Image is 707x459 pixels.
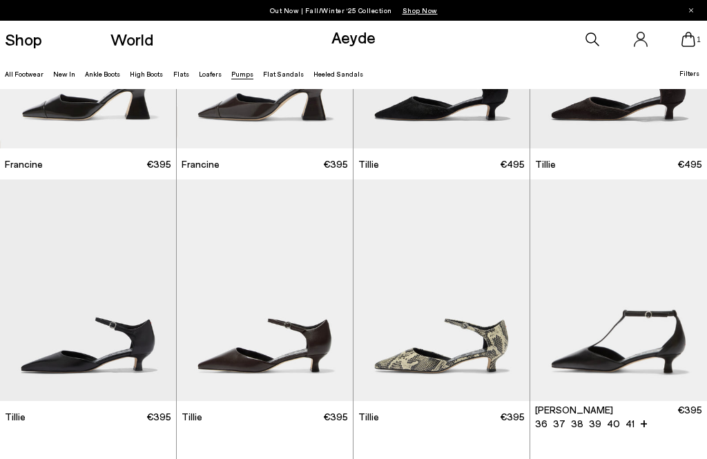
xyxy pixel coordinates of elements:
[530,179,707,401] div: 1 / 6
[5,70,43,78] a: All Footwear
[589,417,601,431] li: 39
[331,27,376,47] a: Aeyde
[500,410,525,424] span: €395
[5,410,26,424] span: Tillie
[677,157,702,171] span: €495
[263,70,304,78] a: Flat Sandals
[53,70,75,78] a: New In
[182,410,202,424] span: Tillie
[535,417,548,431] li: 36
[571,417,583,431] li: 38
[353,401,530,432] a: Tillie €395
[695,36,702,43] span: 1
[5,157,43,171] span: Francine
[85,70,120,78] a: Ankle Boots
[607,417,620,431] li: 40
[177,179,353,401] img: Tillie Ankle Strap Pumps
[530,401,707,432] a: [PERSON_NAME] 36 37 38 39 40 41 + €395
[626,417,635,431] li: 41
[530,179,707,401] img: Liz T-Bar Pumps
[270,3,438,17] p: Out Now | Fall/Winter ‘25 Collection
[323,157,348,171] span: €395
[530,179,707,401] a: Next slide Previous slide
[182,157,220,171] span: Francine
[173,70,189,78] a: Flats
[177,148,353,179] a: Francine €395
[313,70,363,78] a: Heeled Sandals
[530,148,707,179] a: Tillie €495
[323,410,348,424] span: €395
[535,157,556,171] span: Tillie
[677,403,702,431] span: €395
[403,6,438,14] span: Navigate to /collections/new-in
[146,410,171,424] span: €395
[231,70,253,78] a: Pumps
[681,32,695,47] a: 1
[130,70,163,78] a: High Boots
[146,157,171,171] span: €395
[358,157,379,171] span: Tillie
[679,69,699,77] span: Filters
[199,70,222,78] a: Loafers
[110,31,153,48] a: World
[500,157,525,171] span: €495
[353,179,530,401] img: Tillie Ankle Strap Pumps
[177,401,353,432] a: Tillie €395
[535,403,613,417] span: [PERSON_NAME]
[353,148,530,179] a: Tillie €495
[5,31,42,48] a: Shop
[358,410,379,424] span: Tillie
[640,416,648,431] li: +
[535,417,628,431] ul: variant
[553,417,565,431] li: 37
